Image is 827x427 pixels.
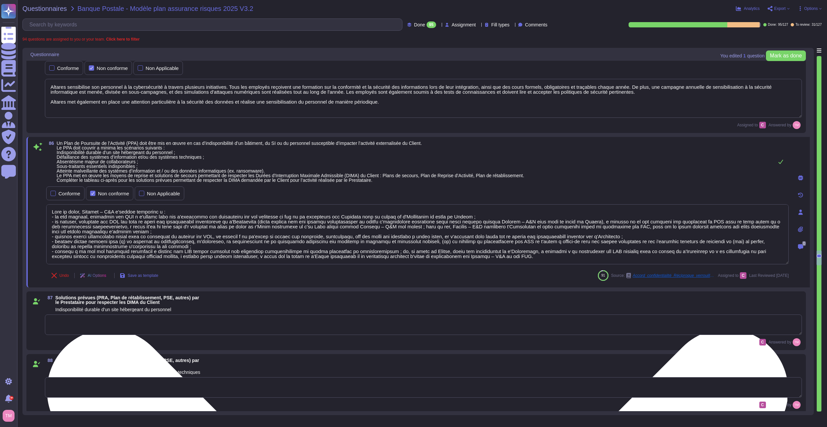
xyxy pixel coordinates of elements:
div: Non Applicable [146,66,179,71]
button: Analytics [736,6,760,11]
span: Export [774,7,786,11]
span: You edited question [720,53,765,58]
textarea: Altares sensibilise son personnel à la cybersécurité à travers plusieurs initiatives. Tous les em... [45,79,802,118]
img: user [793,401,801,409]
span: Assigned to [737,122,766,128]
div: Non conforme [97,66,128,71]
button: Mark as done [766,50,806,61]
div: C [759,122,766,128]
span: Fill types [491,22,509,27]
b: 1 [743,53,746,58]
span: Mark as done [770,53,802,58]
span: Analytics [744,7,760,11]
span: Done: [768,23,777,26]
div: 95 [427,21,436,28]
span: Answered by [769,123,791,127]
b: Click here to filter [105,37,140,42]
span: 87 [45,295,53,300]
textarea: Lore ip dolor, Sitamet – C&A e'seddoe temporinc u : - la etd magnaal, enimadmin ven QUI n e'ullam... [46,204,789,264]
span: Done [414,22,425,27]
span: Banque Postale - Modèle plan assurance risques 2025 V3.2 [78,5,254,12]
span: 86 [46,141,54,146]
span: To review: [795,23,810,26]
span: Options [804,7,818,11]
div: C [759,402,766,408]
span: Questionnaires [22,5,67,12]
span: Comments [525,22,547,27]
span: 95 / 127 [778,23,788,26]
span: Questionnaire [30,52,59,57]
span: 0 [802,241,806,246]
span: 91 [602,274,605,277]
img: user [3,410,15,422]
span: Assignment [452,22,476,27]
div: Conforme [57,66,79,71]
input: Search by keywords [26,19,402,30]
div: Conforme [58,191,80,196]
img: user [793,121,801,129]
div: C [740,272,746,279]
div: C [759,339,766,345]
span: 31 / 127 [811,23,822,26]
div: 9+ [10,396,14,400]
button: user [1,409,19,423]
span: 88 [45,358,53,363]
div: Non conforme [98,191,129,196]
span: Un Plan de Poursuite de l’Activité (PPA) doit être mis en œuvre en cas d’indisponibilité d’un bât... [57,141,524,183]
img: user [793,338,801,346]
div: Non Applicable [147,191,180,196]
span: 94 questions are assigned to you or your team. [22,37,140,41]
